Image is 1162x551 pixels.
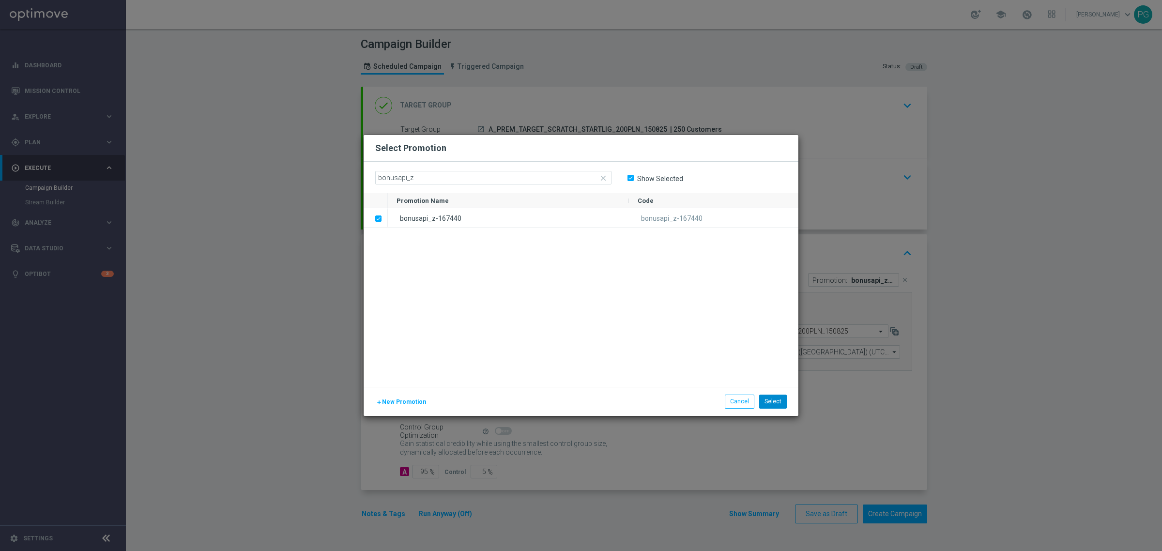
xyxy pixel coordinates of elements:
[637,174,683,183] label: Show Selected
[388,208,798,228] div: Press SPACE to deselect this row.
[375,142,446,154] h2: Select Promotion
[375,171,612,184] input: Search by Promotion name or Promo code
[397,197,449,204] span: Promotion Name
[599,174,608,183] i: close
[388,208,629,227] div: bonusapi_z-167440
[364,208,388,228] div: Press SPACE to deselect this row.
[382,398,426,405] span: New Promotion
[725,395,754,408] button: Cancel
[759,395,787,408] button: Select
[638,197,654,204] span: Code
[641,214,703,222] span: bonusapi_z-167440
[375,397,427,407] button: New Promotion
[376,399,382,405] i: add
